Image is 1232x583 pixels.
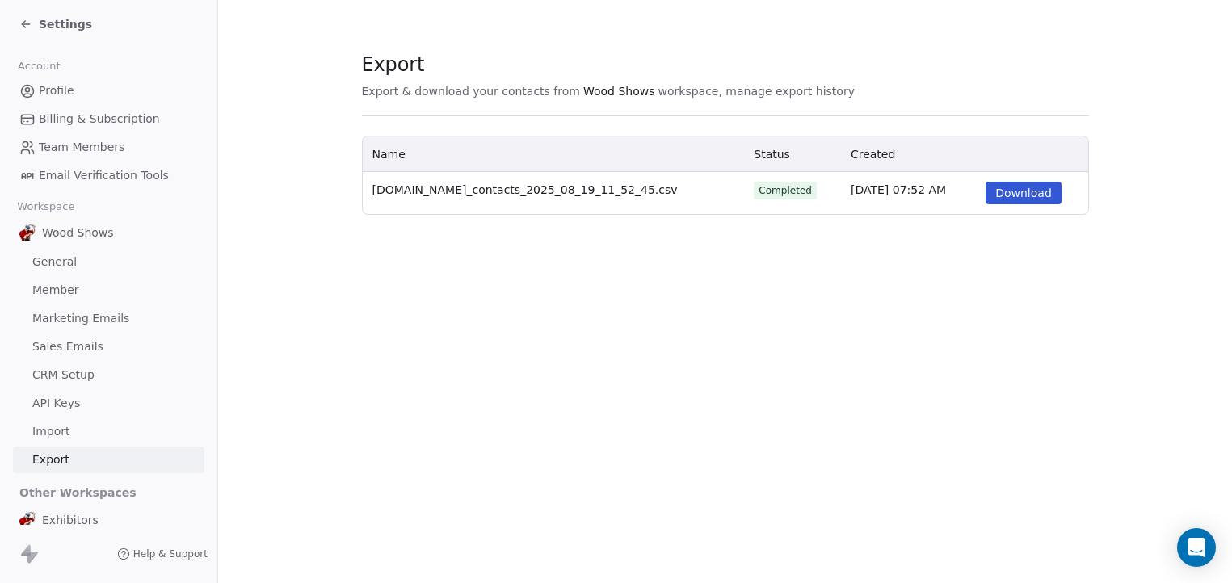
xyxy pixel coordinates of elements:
span: Billing & Subscription [39,111,160,128]
a: Billing & Subscription [13,106,204,132]
span: Name [372,148,406,161]
span: Other Workspaces [13,480,143,505]
a: Export [13,447,204,473]
img: logomanalone.png [19,224,36,241]
span: Export & download your contacts from [362,83,580,99]
div: Open Intercom Messenger [1177,528,1216,567]
a: Email Verification Tools [13,162,204,189]
span: Wood Shows [583,83,655,99]
span: Email Verification Tools [39,167,169,184]
span: Profile [39,82,74,99]
span: Account [11,54,67,78]
button: Download [986,182,1062,204]
a: Team Members [13,134,204,161]
a: General [13,249,204,275]
span: General [32,254,77,271]
span: Status [754,148,790,161]
span: Export [362,52,855,77]
a: CRM Setup [13,362,204,388]
span: Help & Support [133,547,208,560]
span: Wood Shows [42,224,114,241]
a: Marketing Emails [13,305,204,332]
img: logomanalone.png [19,512,36,528]
span: Export [32,451,69,468]
span: [DOMAIN_NAME]_contacts_2025_08_19_11_52_45.csv [372,183,678,196]
span: workspace, manage export history [658,83,855,99]
a: Settings [19,16,92,32]
span: CRM Setup [32,367,95,384]
span: Team Members [39,139,124,156]
span: Workspace [11,195,82,219]
span: Settings [39,16,92,32]
a: Profile [13,78,204,104]
span: Import [32,423,69,440]
span: Exhibitors [42,512,99,528]
span: Sales Emails [32,338,103,355]
span: Marketing Emails [32,310,129,327]
span: Member [32,282,79,299]
td: [DATE] 07:52 AM [841,172,976,214]
a: Member [13,277,204,304]
a: Import [13,418,204,445]
span: Created [851,148,895,161]
span: API Keys [32,395,80,412]
a: Help & Support [117,547,208,560]
a: API Keys [13,390,204,417]
a: Sales Emails [13,333,204,360]
div: Completed [759,183,812,198]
